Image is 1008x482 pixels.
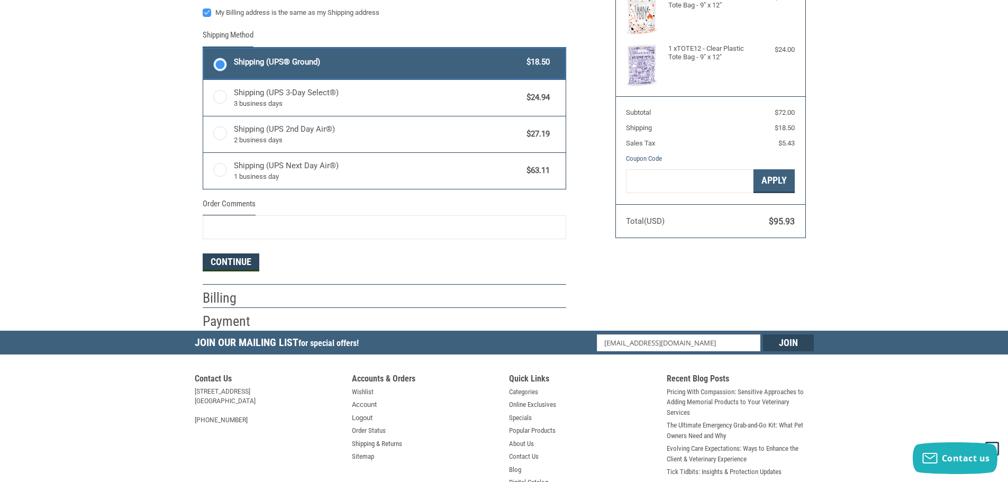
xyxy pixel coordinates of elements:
a: Specials [509,413,532,423]
span: Shipping (UPS Next Day Air®) [234,160,522,182]
span: $72.00 [775,108,795,116]
h5: Accounts & Orders [352,374,499,387]
a: Logout [352,413,373,423]
span: for special offers! [298,338,359,348]
span: $5.43 [778,139,795,147]
a: Online Exclusives [509,399,556,410]
h2: Payment [203,313,265,330]
input: Email [597,334,760,351]
span: $24.94 [522,92,550,104]
button: Continue [203,253,259,271]
span: 3 business days [234,98,522,109]
span: $95.93 [769,216,795,226]
button: Apply [753,169,795,193]
span: Shipping (UPS® Ground) [234,56,522,68]
a: Order Status [352,425,386,436]
span: 2 business days [234,135,522,145]
a: Blog [509,465,521,475]
span: 1 business day [234,171,522,182]
h5: Recent Blog Posts [667,374,814,387]
legend: Order Comments [203,198,256,215]
a: About Us [509,439,534,449]
h2: Billing [203,289,265,307]
span: $27.19 [522,128,550,140]
h5: Quick Links [509,374,656,387]
span: Contact us [942,452,990,464]
a: Categories [509,387,538,397]
a: Tick Tidbits: Insights & Protection Updates [667,467,782,477]
span: $63.11 [522,165,550,177]
span: Shipping (UPS 2nd Day Air®) [234,123,522,145]
h4: 1 x TOTE12 - Clear Plastic Tote Bag - 9" x 12" [668,44,750,62]
h5: Contact Us [195,374,342,387]
input: Gift Certificate or Coupon Code [626,169,753,193]
span: Sales Tax [626,139,655,147]
a: Shipping & Returns [352,439,402,449]
span: Shipping [626,124,652,132]
a: The Ultimate Emergency Grab-and-Go Kit: What Pet Owners Need and Why [667,420,814,441]
input: Join [763,334,814,351]
span: Subtotal [626,108,651,116]
a: Account [352,399,377,410]
a: Wishlist [352,387,374,397]
a: Contact Us [509,451,539,462]
a: Popular Products [509,425,556,436]
span: $18.50 [522,56,550,68]
a: Sitemap [352,451,374,462]
label: My Billing address is the same as my Shipping address [203,8,566,17]
a: Evolving Care Expectations: Ways to Enhance the Client & Veterinary Experience [667,443,814,464]
h5: Join Our Mailing List [195,331,364,358]
span: Shipping (UPS 3-Day Select®) [234,87,522,109]
span: Total (USD) [626,216,665,226]
address: [STREET_ADDRESS] [GEOGRAPHIC_DATA] [PHONE_NUMBER] [195,387,342,425]
legend: Shipping Method [203,29,253,47]
div: $24.00 [752,44,795,55]
a: Pricing With Compassion: Sensitive Approaches to Adding Memorial Products to Your Veterinary Serv... [667,387,814,418]
button: Contact us [913,442,997,474]
span: $18.50 [775,124,795,132]
a: Coupon Code [626,154,662,162]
